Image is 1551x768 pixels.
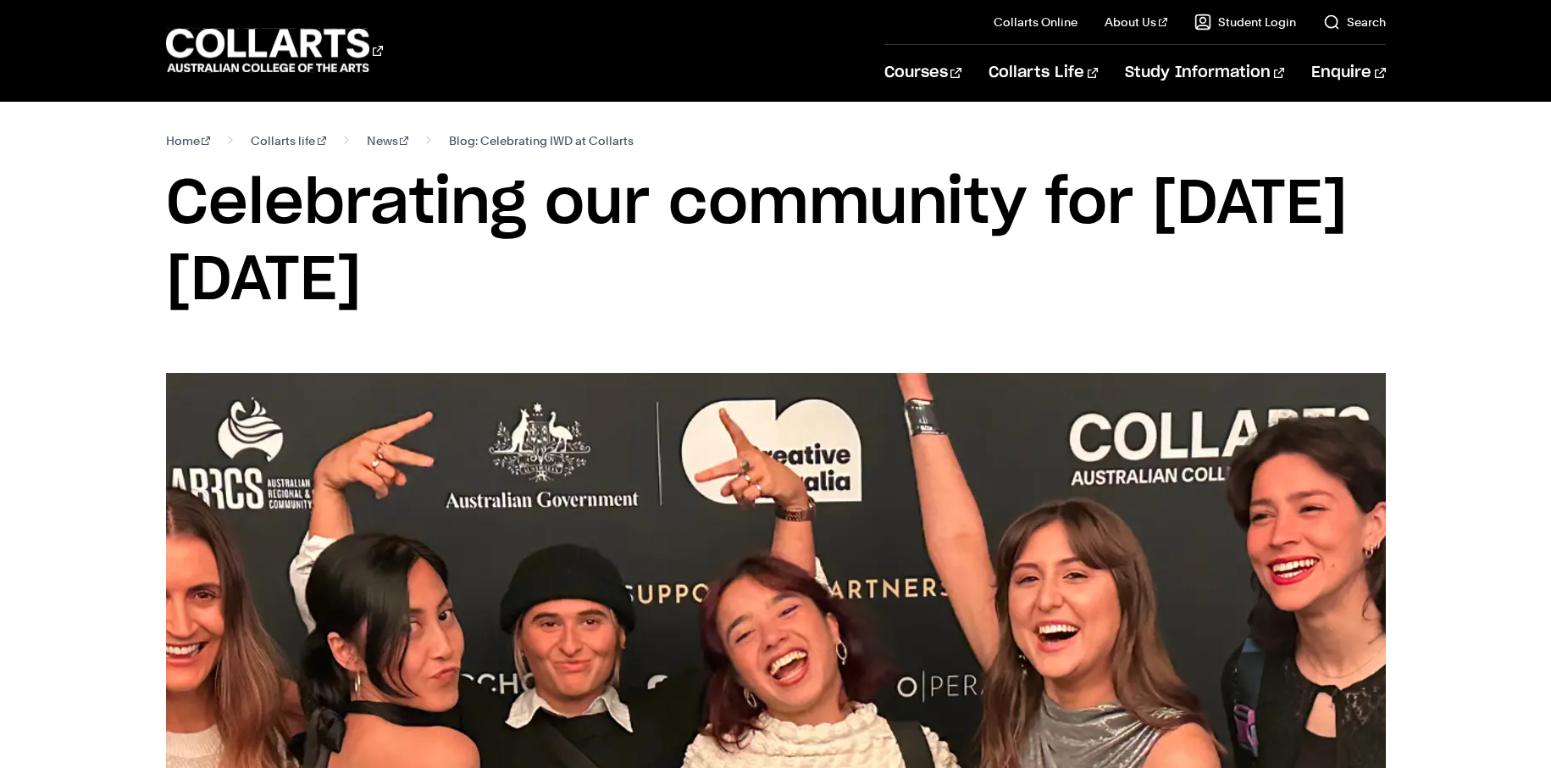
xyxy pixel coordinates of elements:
[989,45,1098,101] a: Collarts Life
[367,129,409,153] a: News
[1105,14,1167,31] a: About Us
[449,129,634,153] span: Blog: Celebrating IWD at Collarts
[884,45,961,101] a: Courses
[166,26,383,75] div: Go to homepage
[1194,14,1296,31] a: Student Login
[166,129,211,153] a: Home
[1125,45,1284,101] a: Study Information
[166,166,1386,319] h1: Celebrating our community for [DATE][DATE]
[1311,45,1385,101] a: Enquire
[1323,14,1386,31] a: Search
[251,129,326,153] a: Collarts life
[994,14,1077,31] a: Collarts Online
